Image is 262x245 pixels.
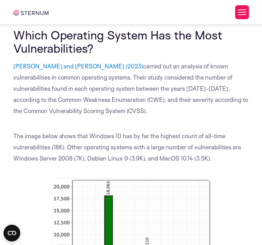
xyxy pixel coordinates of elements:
span: The image below shows that Windows 10 has by far the highest count of all-time vulnerabilities (1... [13,132,241,162]
img: sternum iot [13,10,48,16]
span: carried out an analysis of known vulnerabilities in common operating systems. Their study conside... [13,62,248,114]
button: Open CMP widget [3,225,20,242]
button: Toggle Menu [235,5,249,19]
a: [PERSON_NAME] and [PERSON_NAME] (2023) [13,62,143,70]
span: Which Operating System Has the Most Vulnerabilities? [13,28,223,55]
